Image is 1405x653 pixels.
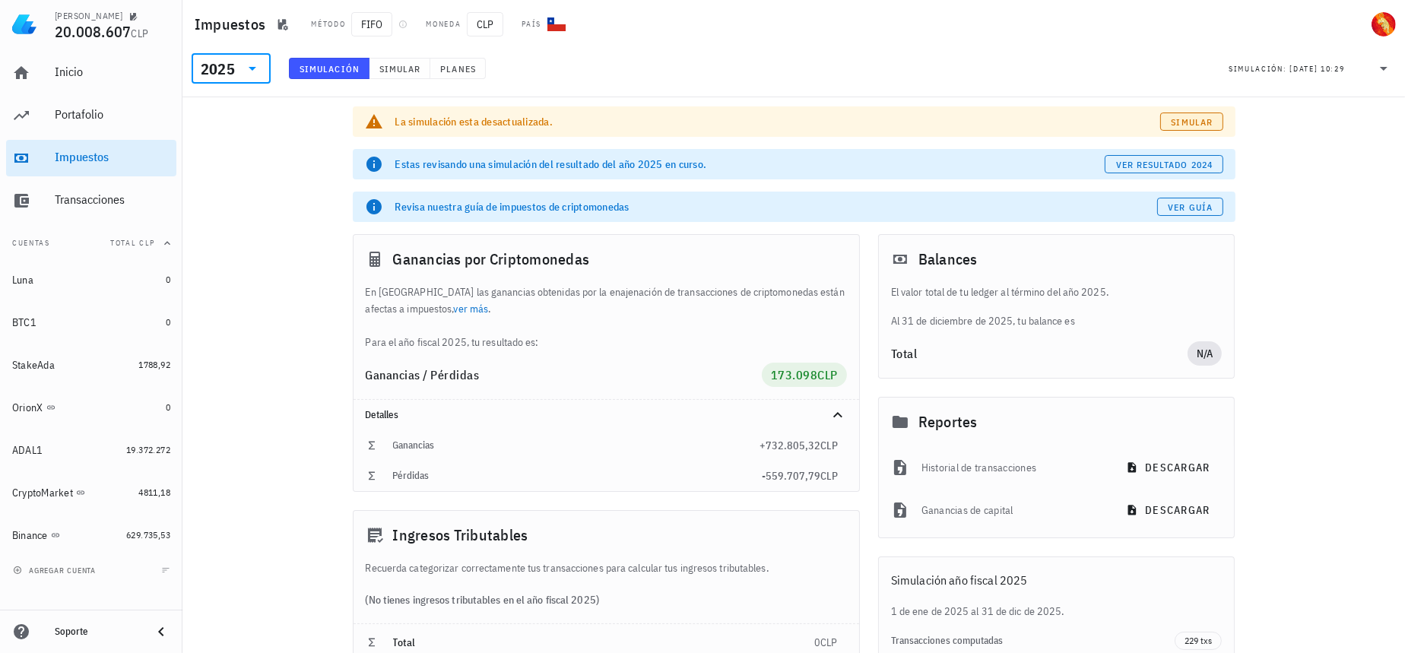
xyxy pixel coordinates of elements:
[55,626,140,638] div: Soporte
[311,18,345,30] div: Método
[12,359,55,372] div: StakeAda
[6,182,176,219] a: Transacciones
[12,487,73,499] div: CryptoMarket
[6,140,176,176] a: Impuestos
[1185,632,1212,649] span: 229 txs
[395,199,1157,214] div: Revisa nuestra guía de impuestos de criptomonedas
[426,18,461,30] div: Moneda
[891,347,1188,360] div: Total
[351,12,392,36] span: FIFO
[762,469,820,483] span: -559.707,79
[166,274,170,285] span: 0
[354,511,859,559] div: Ingresos Tributables
[201,62,235,77] div: 2025
[879,398,1235,446] div: Reportes
[547,15,566,33] div: CL-icon
[12,274,33,287] div: Luna
[817,367,838,382] span: CLP
[1115,159,1213,170] span: ver resultado 2024
[879,284,1235,329] div: Al 31 de diciembre de 2025, tu balance es
[393,636,416,649] span: Total
[921,451,1105,484] div: Historial de transacciones
[55,65,170,79] div: Inicio
[6,432,176,468] a: ADAL1 19.372.272
[138,359,170,370] span: 1788,92
[12,12,36,36] img: LedgiFi
[366,367,480,382] span: Ganancias / Pérdidas
[55,10,122,22] div: [PERSON_NAME]
[522,18,541,30] div: País
[366,409,810,421] div: Detalles
[126,529,170,540] span: 629.735,53
[6,304,176,341] a: BTC1 0
[12,401,43,414] div: OrionX
[138,487,170,498] span: 4811,18
[1171,116,1213,128] span: Simular
[1157,198,1223,216] a: Ver guía
[289,58,369,79] button: Simulación
[55,107,170,122] div: Portafolio
[395,114,1161,129] div: La simulación esta desactualizada.
[921,493,1105,527] div: Ganancias de capital
[467,12,503,36] span: CLP
[6,347,176,383] a: StakeAda 1788,92
[1129,461,1210,474] span: descargar
[126,444,170,455] span: 19.372.272
[820,636,838,649] span: CLP
[771,367,818,382] span: 173.098
[6,262,176,298] a: Luna 0
[1289,62,1344,77] div: [DATE] 10:29
[879,557,1235,603] div: Simulación año fiscal 2025
[1197,341,1213,366] span: N/A
[760,439,820,452] span: +732.805,32
[6,225,176,262] button: CuentasTotal CLP
[891,284,1223,300] p: El valor total de tu ledger al término del año 2025.
[55,192,170,207] div: Transacciones
[395,157,1105,172] div: Estas revisando una simulación del resultado del año 2025 en curso.
[1372,12,1396,36] div: avatar
[354,400,859,430] div: Detalles
[110,238,155,248] span: Total CLP
[354,284,859,350] div: En [GEOGRAPHIC_DATA] las ganancias obtenidas por la enajenación de transacciones de criptomonedas...
[6,97,176,134] a: Portafolio
[820,439,838,452] span: CLP
[891,635,1175,647] div: Transacciones computadas
[814,636,820,649] span: 0
[379,63,421,74] span: Simular
[879,235,1235,284] div: Balances
[12,316,36,329] div: BTC1
[393,470,762,482] div: Pérdidas
[299,63,360,74] span: Simulación
[879,603,1235,620] div: 1 de ene de 2025 al 31 de dic de 2025.
[55,21,132,42] span: 20.008.607
[1160,113,1223,131] a: Simular
[55,150,170,164] div: Impuestos
[6,389,176,426] a: OrionX 0
[393,439,760,452] div: Ganancias
[166,401,170,413] span: 0
[1229,59,1289,78] div: Simulación:
[6,474,176,511] a: CryptoMarket 4811,18
[166,316,170,328] span: 0
[439,63,476,74] span: Planes
[1219,54,1402,83] div: Simulación:[DATE] 10:29
[354,235,859,284] div: Ganancias por Criptomonedas
[1117,496,1222,524] button: descargar
[369,58,431,79] button: Simular
[16,566,96,575] span: agregar cuenta
[354,576,859,623] div: (No tienes ingresos tributables en el año fiscal 2025)
[1167,201,1213,213] span: Ver guía
[1129,503,1210,517] span: descargar
[820,469,838,483] span: CLP
[1105,155,1223,173] button: ver resultado 2024
[454,302,489,315] a: ver más
[195,12,271,36] h1: Impuestos
[6,55,176,91] a: Inicio
[6,517,176,553] a: Binance 629.735,53
[430,58,486,79] button: Planes
[9,563,103,578] button: agregar cuenta
[192,53,271,84] div: 2025
[12,529,48,542] div: Binance
[1117,454,1222,481] button: descargar
[12,444,43,457] div: ADAL1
